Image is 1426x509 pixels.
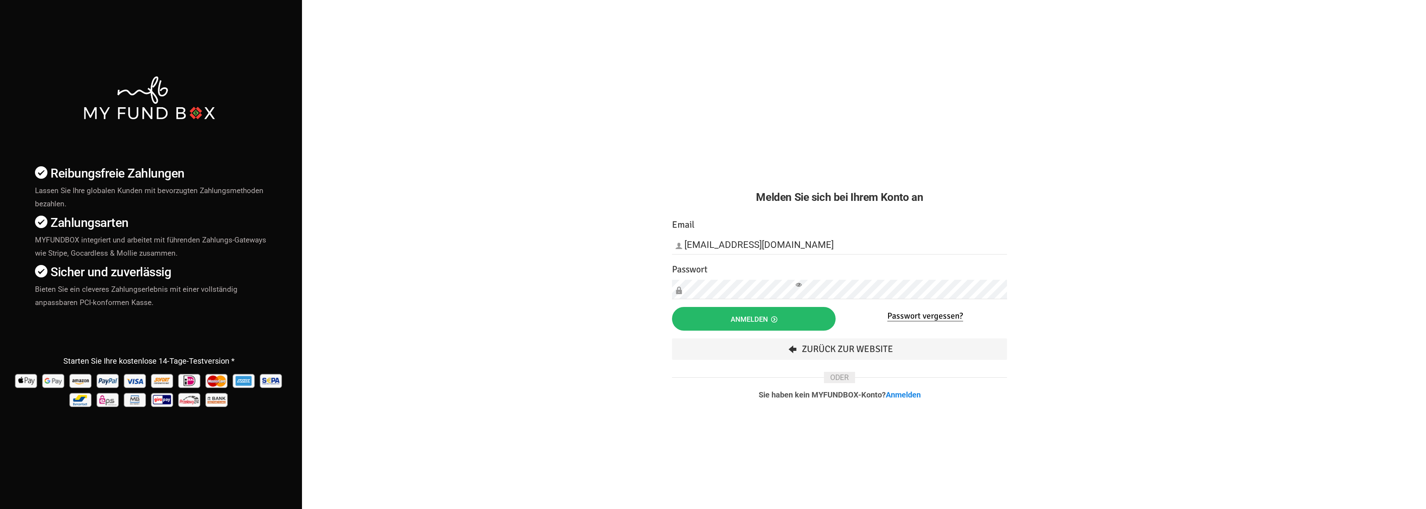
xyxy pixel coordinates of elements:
img: Mastercard Pay [204,371,230,390]
label: Passwort [672,262,707,277]
span: Lassen Sie Ihre globalen Kunden mit bevorzugten Zahlungsmethoden bezahlen. [35,186,264,208]
img: EPS Pay [96,390,121,409]
h2: Melden Sie sich bei Ihrem Konto an [672,189,1007,206]
img: giropay [150,390,175,409]
a: Passwort vergessen? [887,310,963,321]
img: Google Pay [41,371,66,390]
span: ODER [824,372,855,383]
label: Email [672,218,695,232]
img: banktransfer [204,390,230,409]
input: Email [672,235,1007,254]
img: mb Pay [123,390,148,409]
img: Visa [123,371,148,390]
img: mfbwhite.png [82,75,216,121]
img: Apple Pay [14,371,39,390]
h4: Zahlungsarten [35,213,271,232]
p: Sie haben kein MYFUNDBOX-Konto? [672,391,1007,399]
h4: Sicher und zuverlässig [35,263,271,282]
img: Amazon [68,371,94,390]
span: Bieten Sie ein cleveres Zahlungserlebnis mit einer vollständig anpassbaren PCI-konformen Kasse. [35,285,237,307]
img: p24 Pay [177,390,202,409]
span: MYFUNDBOX integriert und arbeitet mit führenden Zahlungs-Gateways wie Stripe, Gocardless & Mollie... [35,235,266,258]
img: Sofort Pay [150,371,175,390]
img: Paypal [96,371,121,390]
h4: Reibungsfreie Zahlungen [35,164,271,183]
img: Bancontact Pay [68,390,94,409]
img: Ideal Pay [177,371,202,390]
a: Zurück zur Website [672,338,1007,360]
img: sepa Pay [259,371,284,390]
a: Anmelden [886,390,921,399]
span: Anmelden [731,315,777,323]
button: Anmelden [672,307,836,331]
img: american_express Pay [232,371,257,390]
